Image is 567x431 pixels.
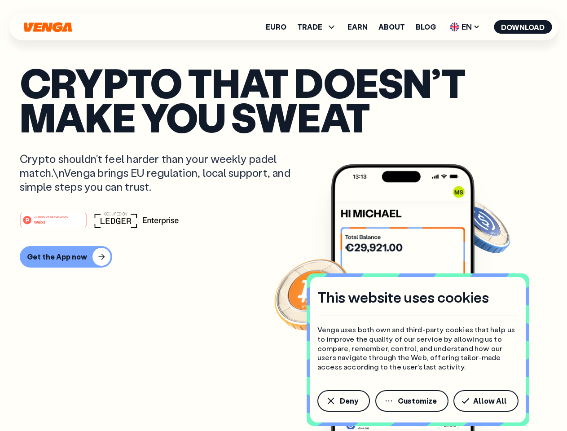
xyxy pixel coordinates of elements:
svg: Home [22,22,73,32]
img: USDC coin [448,193,512,258]
p: Venga uses both own and third-party cookies that help us to improve the quality of our service by... [317,325,519,372]
a: Blog [416,23,436,31]
span: Deny [340,397,358,405]
button: Customize [375,390,448,412]
span: Customize [398,397,437,405]
p: Crypto that doesn’t make you sweat [20,65,547,134]
img: Bitcoin [273,254,353,334]
span: EN [447,20,483,34]
a: About [378,23,405,31]
tspan: #1 PRODUCT OF THE MONTH [34,215,68,218]
p: Crypto shouldn’t feel harder than your weekly padel match.\nVenga brings EU regulation, local sup... [20,152,303,194]
button: Deny [317,390,370,412]
button: Download [494,20,552,34]
img: flag-uk [450,22,459,31]
tspan: Web3 [34,219,45,224]
span: TRADE [297,22,337,32]
span: TRADE [297,23,322,31]
a: Euro [266,23,286,31]
span: Allow All [473,397,507,405]
a: Earn [347,23,368,31]
button: Get the App now [20,246,112,268]
a: #1 PRODUCT OF THE MONTHWeb3 [20,218,87,229]
a: Get the App now [20,246,547,268]
div: Get the App now [27,252,87,261]
button: Allow All [453,390,519,412]
h4: This website uses cookies [317,288,489,307]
